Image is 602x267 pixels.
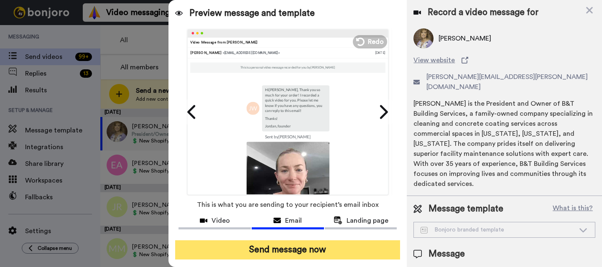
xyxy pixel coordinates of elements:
span: Message [429,248,465,260]
span: [PERSON_NAME][EMAIL_ADDRESS][PERSON_NAME][DOMAIN_NAME] [426,72,595,92]
img: Message-temps.svg [421,227,428,234]
span: View website [413,55,455,65]
div: Bonjoro branded template [421,226,575,234]
span: Landing page [347,216,388,226]
a: View website [413,55,595,65]
td: Sent by [PERSON_NAME] [246,131,329,142]
button: Send message now [175,240,400,259]
div: [DATE] [375,50,385,55]
div: [PERSON_NAME] [190,50,375,55]
img: Z [246,142,329,224]
img: jw.png [246,102,259,114]
div: [PERSON_NAME] is the President and Owner of B&T Building Services, a family-owned company special... [413,99,595,189]
span: Video [212,216,230,226]
span: This is what you are sending to your recipient’s email inbox [197,196,379,214]
p: Hi [PERSON_NAME] , Thank you so much for your order! I recorded a quick video for you. Please let... [265,87,326,113]
p: Thanks! [265,116,326,121]
span: Message template [429,203,503,215]
button: What is this? [550,203,595,215]
p: This is a personal video message recorded for you by [PERSON_NAME] [240,66,335,70]
span: Email [285,216,302,226]
p: Jordan, founder [265,123,326,128]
